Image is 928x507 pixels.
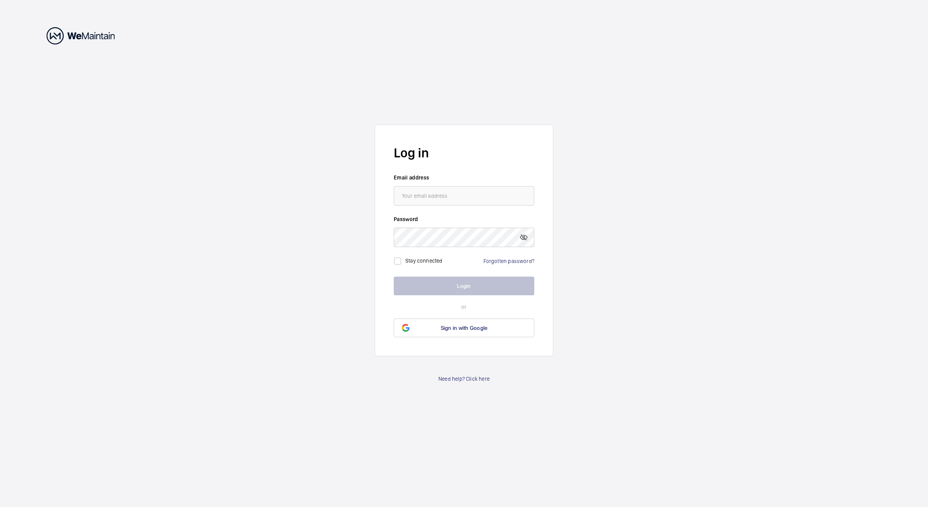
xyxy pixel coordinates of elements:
[394,215,534,223] label: Password
[394,186,534,206] input: Your email address
[394,174,534,181] label: Email address
[394,144,534,162] h2: Log in
[483,258,534,264] a: Forgotten password?
[405,257,443,263] label: Stay connected
[394,277,534,295] button: Login
[438,375,490,383] a: Need help? Click here
[441,325,488,331] span: Sign in with Google
[394,303,534,311] p: or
